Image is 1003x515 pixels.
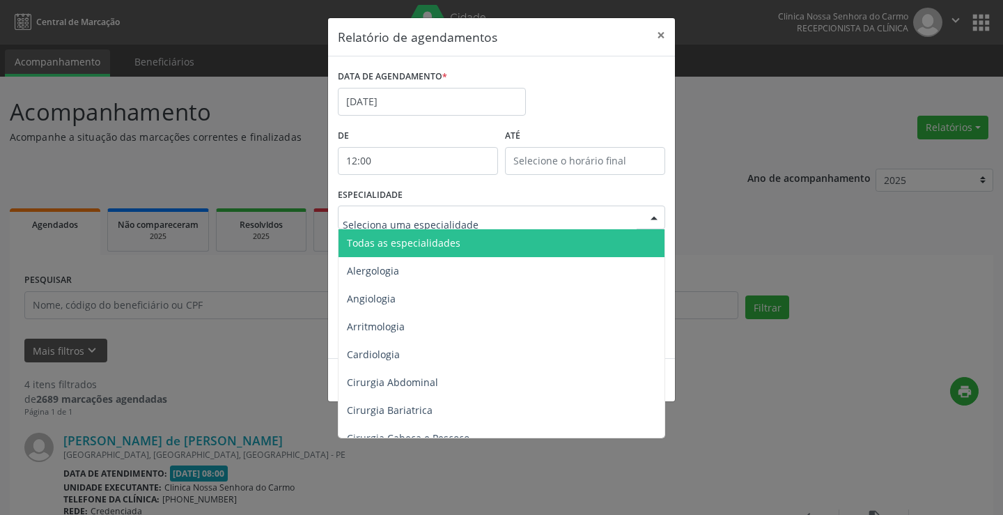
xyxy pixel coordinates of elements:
span: Arritmologia [347,320,405,333]
label: ESPECIALIDADE [338,185,403,206]
input: Seleciona uma especialidade [343,210,637,238]
span: Angiologia [347,292,396,305]
label: ATÉ [505,125,665,147]
input: Selecione o horário final [505,147,665,175]
span: Alergologia [347,264,399,277]
input: Selecione uma data ou intervalo [338,88,526,116]
label: DATA DE AGENDAMENTO [338,66,447,88]
span: Cirurgia Cabeça e Pescoço [347,431,469,445]
span: Todas as especialidades [347,236,460,249]
input: Selecione o horário inicial [338,147,498,175]
label: De [338,125,498,147]
span: Cirurgia Abdominal [347,376,438,389]
button: Close [647,18,675,52]
span: Cardiologia [347,348,400,361]
h5: Relatório de agendamentos [338,28,497,46]
span: Cirurgia Bariatrica [347,403,433,417]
